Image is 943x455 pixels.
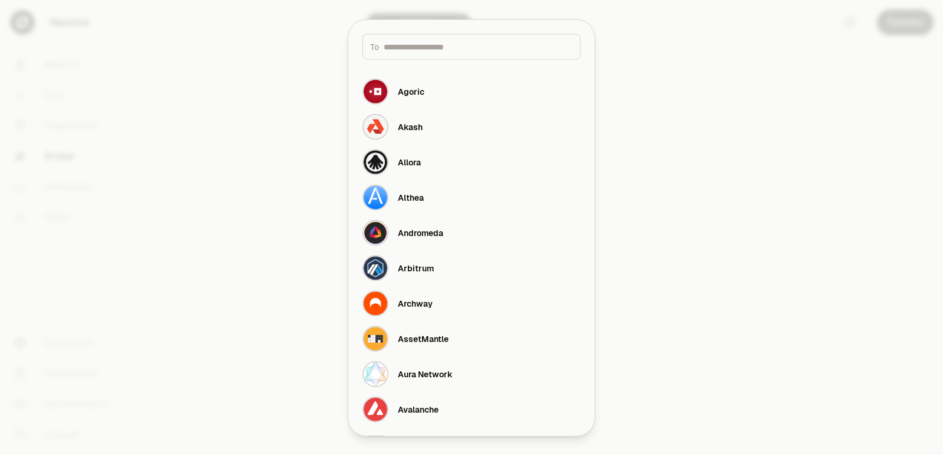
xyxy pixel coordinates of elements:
img: Allora Logo [364,150,387,174]
img: AssetMantle Logo [364,327,387,350]
button: Arbitrum LogoArbitrum [355,250,588,285]
div: Arbitrum [398,262,434,274]
div: Avalanche [398,403,438,415]
img: Archway Logo [364,291,387,315]
span: To [370,41,379,52]
div: Archway [398,297,433,309]
button: Akash LogoAkash [355,109,588,144]
button: Allora LogoAllora [355,144,588,180]
button: AssetMantle LogoAssetMantle [355,321,588,356]
div: Althea [398,191,424,203]
img: Andromeda Logo [364,221,387,244]
img: Althea Logo [364,185,387,209]
button: Andromeda LogoAndromeda [355,215,588,250]
img: Arbitrum Logo [364,256,387,280]
button: Archway LogoArchway [355,285,588,321]
img: Aura Network Logo [364,362,387,386]
button: Agoric LogoAgoric [355,74,588,109]
button: Althea LogoAlthea [355,180,588,215]
button: Aura Network LogoAura Network [355,356,588,391]
img: Avalanche Logo [364,397,387,421]
img: Agoric Logo [364,79,387,103]
div: Agoric [398,85,424,97]
button: Avalanche LogoAvalanche [355,391,588,427]
img: Akash Logo [364,115,387,138]
div: AssetMantle [398,333,449,344]
div: Aura Network [398,368,453,380]
div: Akash [398,121,423,132]
div: Allora [398,156,421,168]
div: Andromeda [398,227,443,238]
